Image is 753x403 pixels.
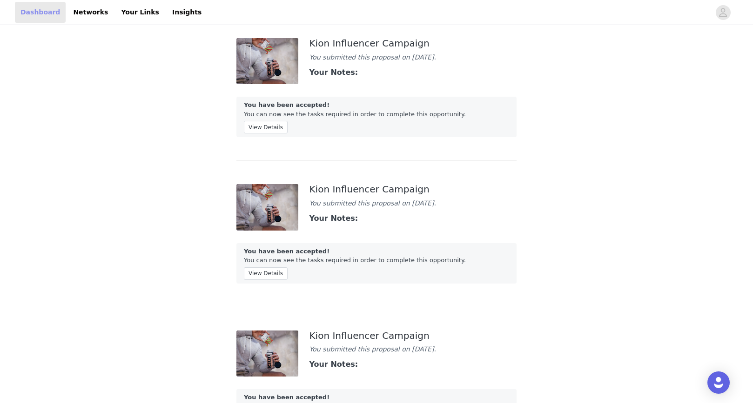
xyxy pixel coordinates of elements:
div: You submitted this proposal on [DATE]. [309,344,444,354]
a: Networks [67,2,114,23]
strong: You have been accepted! [244,394,329,401]
strong: You have been accepted! [244,248,329,255]
img: 193010b9-d4d4-47fd-b3d4-93ca5a7c6f41.jpg [236,330,298,377]
strong: Your Notes: [309,68,358,77]
img: 193010b9-d4d4-47fd-b3d4-93ca5a7c6f41.jpg [236,38,298,84]
button: View Details [244,267,288,280]
div: You can now see the tasks required in order to complete this opportunity. [236,97,517,137]
strong: Your Notes: [309,360,358,369]
div: Kion Influencer Campaign [309,330,444,341]
div: Kion Influencer Campaign [309,38,444,49]
a: Insights [167,2,207,23]
strong: You have been accepted! [244,101,329,108]
div: Kion Influencer Campaign [309,184,444,195]
div: avatar [719,5,727,20]
div: You can now see the tasks required in order to complete this opportunity. [236,243,517,284]
img: 193010b9-d4d4-47fd-b3d4-93ca5a7c6f41.jpg [236,184,298,230]
div: You submitted this proposal on [DATE]. [309,198,444,208]
div: Open Intercom Messenger [707,371,730,394]
a: View Details [244,122,288,129]
div: You submitted this proposal on [DATE]. [309,53,444,62]
a: Your Links [115,2,165,23]
strong: Your Notes: [309,214,358,223]
a: View Details [244,268,288,275]
a: Dashboard [15,2,66,23]
button: View Details [244,121,288,133]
